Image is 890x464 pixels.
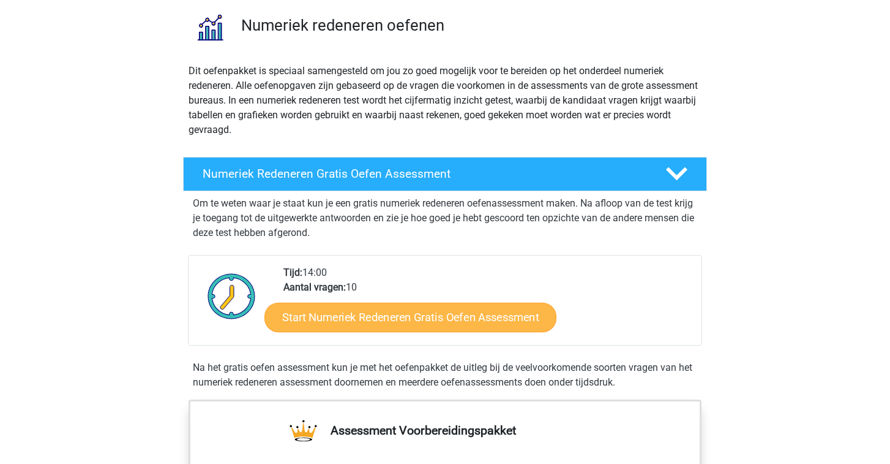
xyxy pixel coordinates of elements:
b: Aantal vragen: [283,281,346,293]
a: Start Numeriek Redeneren Gratis Oefen Assessment [264,302,556,332]
p: Dit oefenpakket is speciaal samengesteld om jou zo goed mogelijk voor te bereiden op het onderdee... [189,64,701,137]
div: Na het gratis oefen assessment kun je met het oefenpakket de uitleg bij de veelvoorkomende soorte... [188,360,702,390]
div: 14:00 10 [274,265,701,345]
h4: Numeriek Redeneren Gratis Oefen Assessment [203,167,646,181]
b: Tijd: [283,267,302,278]
img: Klok [201,265,263,327]
a: Numeriek Redeneren Gratis Oefen Assessment [178,157,712,191]
p: Om te weten waar je staat kun je een gratis numeriek redeneren oefenassessment maken. Na afloop v... [193,196,697,240]
img: numeriek redeneren [184,1,236,53]
h3: Numeriek redeneren oefenen [241,16,697,35]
